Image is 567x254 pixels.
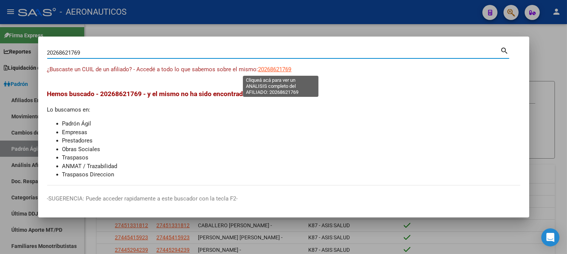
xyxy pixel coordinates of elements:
[258,66,292,73] span: 20268621769
[62,153,520,162] li: Traspasos
[62,170,520,179] li: Traspasos Direccion
[501,46,509,55] mat-icon: search
[62,136,520,145] li: Prestadores
[47,89,520,179] div: Lo buscamos en:
[541,228,559,246] div: Open Intercom Messenger
[62,145,520,154] li: Obras Sociales
[62,128,520,137] li: Empresas
[62,162,520,171] li: ANMAT / Trazabilidad
[47,66,258,73] span: ¿Buscaste un CUIL de un afiliado? - Accedé a todo lo que sabemos sobre el mismo:
[47,90,247,98] span: Hemos buscado - 20268621769 - y el mismo no ha sido encontrado
[62,119,520,128] li: Padrón Ágil
[47,194,520,203] p: -SUGERENCIA: Puede acceder rapidamente a este buscador con la tecla F2-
